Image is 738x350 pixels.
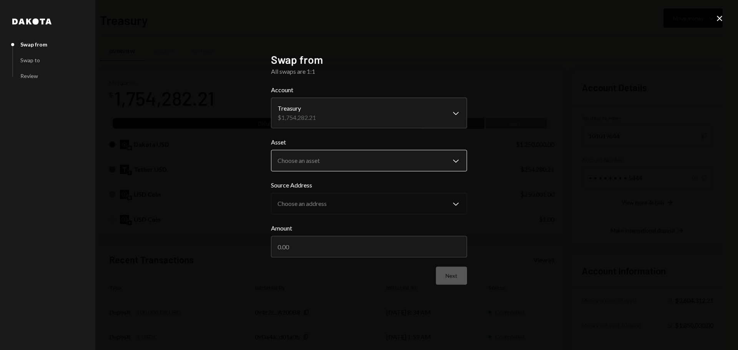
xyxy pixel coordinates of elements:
label: Amount [271,224,467,233]
h2: Swap from [271,52,467,67]
button: Account [271,98,467,128]
div: Review [20,73,38,79]
div: Swap from [20,41,47,48]
label: Account [271,85,467,95]
label: Asset [271,138,467,147]
div: All swaps are 1:1 [271,67,467,76]
input: 0.00 [271,236,467,257]
button: Asset [271,150,467,171]
button: Source Address [271,193,467,214]
div: Swap to [20,57,40,63]
label: Source Address [271,181,467,190]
